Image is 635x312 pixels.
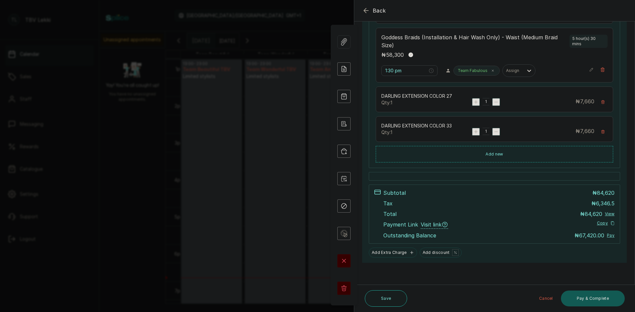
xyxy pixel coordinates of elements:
p: Qty: 1 [381,129,472,136]
p: ₦ [580,210,602,218]
button: View [605,211,614,217]
p: Outstanding Balance [383,231,436,239]
span: 7,660 [580,98,594,105]
p: ₦ [575,127,594,136]
span: Back [373,7,386,15]
p: 1 [485,129,487,134]
input: Select time [385,67,428,74]
p: ₦ [381,51,404,59]
p: Subtotal [383,189,406,197]
p: 1 [485,99,487,104]
p: ₦ [575,97,594,107]
button: Add discount [420,248,462,258]
button: Copy [597,221,614,226]
p: Team Fabulous [458,68,487,73]
p: ₦ [592,189,614,197]
button: Add new [376,146,613,162]
p: Tax [383,199,393,207]
span: Visit link [421,221,448,229]
button: Pay [607,233,614,238]
p: Qty: 1 [381,99,472,106]
p: DARLING EXTENSION COLOR 33 [381,122,472,129]
span: Payment Link [383,221,418,229]
p: Total [383,210,397,218]
p: ₦ [591,199,614,207]
button: Cancel [534,291,558,306]
button: Pay & Complete [561,291,625,306]
button: Add Extra Charge [369,248,417,258]
span: 84,620 [597,190,614,196]
span: 6,346.5 [596,200,614,207]
button: Back [362,7,386,15]
p: 5 hour(s) 30 mins [572,36,605,47]
p: Goddess Braids (Installation & Hair Wash Only) - Waist (Medium Braid Size) [381,33,567,49]
p: DARLING EXTENSION COLOR 27 [381,93,472,99]
button: Save [365,290,407,307]
span: 84,620 [585,211,602,217]
span: 58,300 [386,52,404,58]
p: ₦67,420.00 [574,231,604,239]
span: 7,660 [580,128,594,134]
